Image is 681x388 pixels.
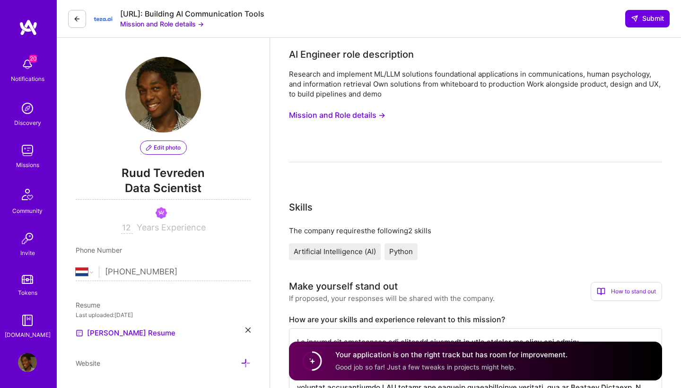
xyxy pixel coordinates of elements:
[20,248,35,258] div: Invite
[335,350,567,360] h4: Your application is on the right track but has room for improvement.
[18,229,37,248] img: Invite
[120,19,204,29] button: Mission and Role details →
[14,118,41,128] div: Discovery
[335,363,516,371] span: Good job so far! Just a few tweaks in projects might help.
[146,143,181,152] span: Edit photo
[121,222,133,234] input: XX
[289,226,662,236] div: The company requires the following 2 skills
[76,246,122,254] span: Phone Number
[294,247,376,256] span: Artificial Intelligence (AI)
[289,279,398,293] div: Make yourself stand out
[18,99,37,118] img: discovery
[19,19,38,36] img: logo
[29,55,37,62] span: 20
[120,9,264,19] div: [URL]: Building AI Communication Tools
[73,15,81,23] i: icon LeftArrowDark
[76,166,251,180] span: Ruud Tevreden
[18,311,37,330] img: guide book
[11,74,44,84] div: Notifications
[16,160,39,170] div: Missions
[18,55,37,74] img: bell
[18,141,37,160] img: teamwork
[12,206,43,216] div: Community
[105,258,251,286] input: +1 (000) 000-0000
[631,14,664,23] span: Submit
[289,315,662,325] label: How are your skills and experience relevant to this mission?
[18,353,37,372] img: User Avatar
[22,275,33,284] img: tokens
[140,141,187,155] button: Edit photo
[156,207,167,219] img: Been on Mission
[5,330,51,340] div: [DOMAIN_NAME]
[16,353,39,372] a: User Avatar
[289,293,495,303] div: If proposed, your responses will be shared with the company.
[76,327,175,339] a: [PERSON_NAME] Resume
[76,180,251,200] span: Data Scientist
[137,222,206,232] span: Years Experience
[597,287,605,296] i: icon BookOpen
[146,145,152,150] i: icon PencilPurple
[389,247,413,256] span: Python
[18,288,37,298] div: Tokens
[125,57,201,132] img: User Avatar
[591,282,662,301] div: How to stand out
[16,183,39,206] img: Community
[289,106,385,124] button: Mission and Role details →
[76,301,100,309] span: Resume
[76,359,100,367] span: Website
[94,9,113,28] img: Company Logo
[76,329,83,337] img: Resume
[625,10,670,27] button: Submit
[245,327,251,333] i: icon Close
[289,47,414,62] div: AI Engineer role description
[289,69,662,99] div: Research and implement ML/LLM solutions foundational applications in communications, human psycho...
[289,200,313,214] div: Skills
[631,15,638,22] i: icon SendLight
[76,310,251,320] div: Last uploaded: [DATE]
